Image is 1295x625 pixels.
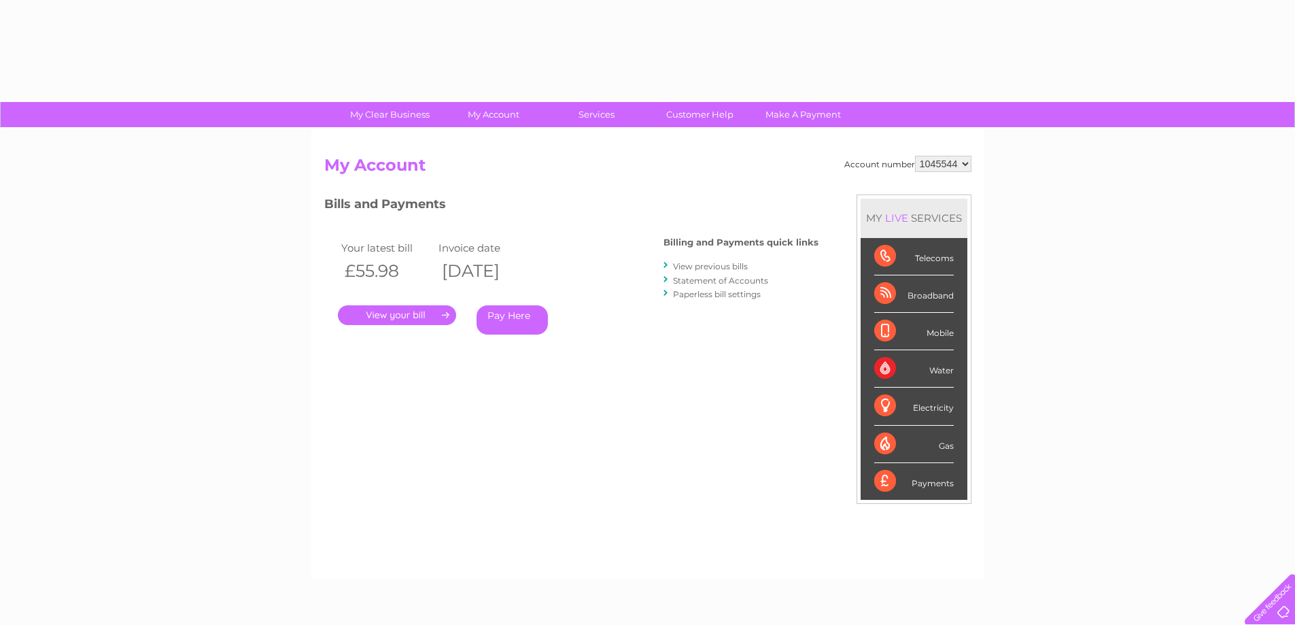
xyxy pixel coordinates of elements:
h4: Billing and Payments quick links [663,237,818,248]
a: Services [540,102,653,127]
a: . [338,305,456,325]
th: [DATE] [435,257,533,285]
div: Mobile [874,313,954,350]
div: Payments [874,463,954,500]
div: Gas [874,426,954,463]
a: My Clear Business [334,102,446,127]
h3: Bills and Payments [324,195,818,218]
div: MY SERVICES [861,199,967,237]
th: £55.98 [338,257,436,285]
div: Account number [844,156,971,172]
div: Telecoms [874,238,954,275]
a: My Account [437,102,549,127]
a: Paperless bill settings [673,289,761,299]
div: Broadband [874,275,954,313]
a: Make A Payment [747,102,859,127]
a: Statement of Accounts [673,275,768,286]
div: Electricity [874,388,954,425]
td: Your latest bill [338,239,436,257]
div: LIVE [882,212,911,224]
td: Invoice date [435,239,533,257]
h2: My Account [324,156,971,182]
div: Water [874,350,954,388]
a: View previous bills [673,261,748,271]
a: Pay Here [477,305,548,335]
a: Customer Help [644,102,756,127]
